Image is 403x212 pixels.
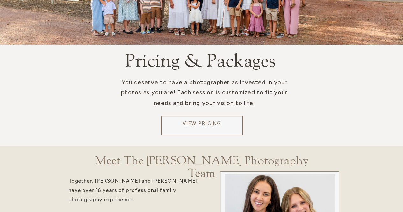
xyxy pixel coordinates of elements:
[120,51,280,72] h2: Pricing & Packages
[112,78,297,118] p: You deserve to have a photographer as invested in your photos as you are! Each session is customi...
[86,154,317,162] a: Meet The [PERSON_NAME] Photography Team
[163,121,240,130] a: View Pricing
